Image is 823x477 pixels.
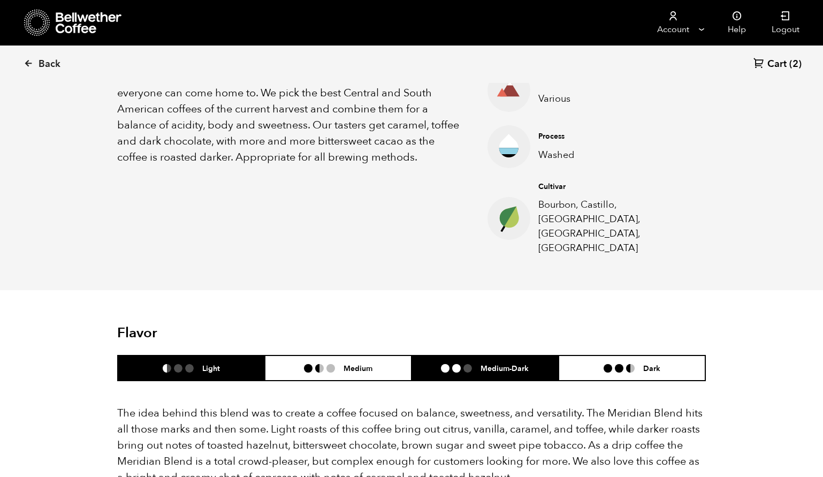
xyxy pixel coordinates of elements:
[643,364,660,373] h6: Dark
[117,325,314,342] h2: Flavor
[538,198,689,255] p: Bourbon, Castillo, [GEOGRAPHIC_DATA], [GEOGRAPHIC_DATA], [GEOGRAPHIC_DATA]
[538,181,689,192] h4: Cultivar
[767,58,787,71] span: Cart
[789,58,802,71] span: (2)
[538,148,689,162] p: Washed
[538,92,689,106] p: Various
[481,364,529,373] h6: Medium-Dark
[344,364,372,373] h6: Medium
[202,364,220,373] h6: Light
[39,58,60,71] span: Back
[753,57,802,72] a: Cart (2)
[538,131,689,142] h4: Process
[117,69,461,165] p: Approachable yet complex, the Meridian blend is a coffee that everyone can come home to. We pick ...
